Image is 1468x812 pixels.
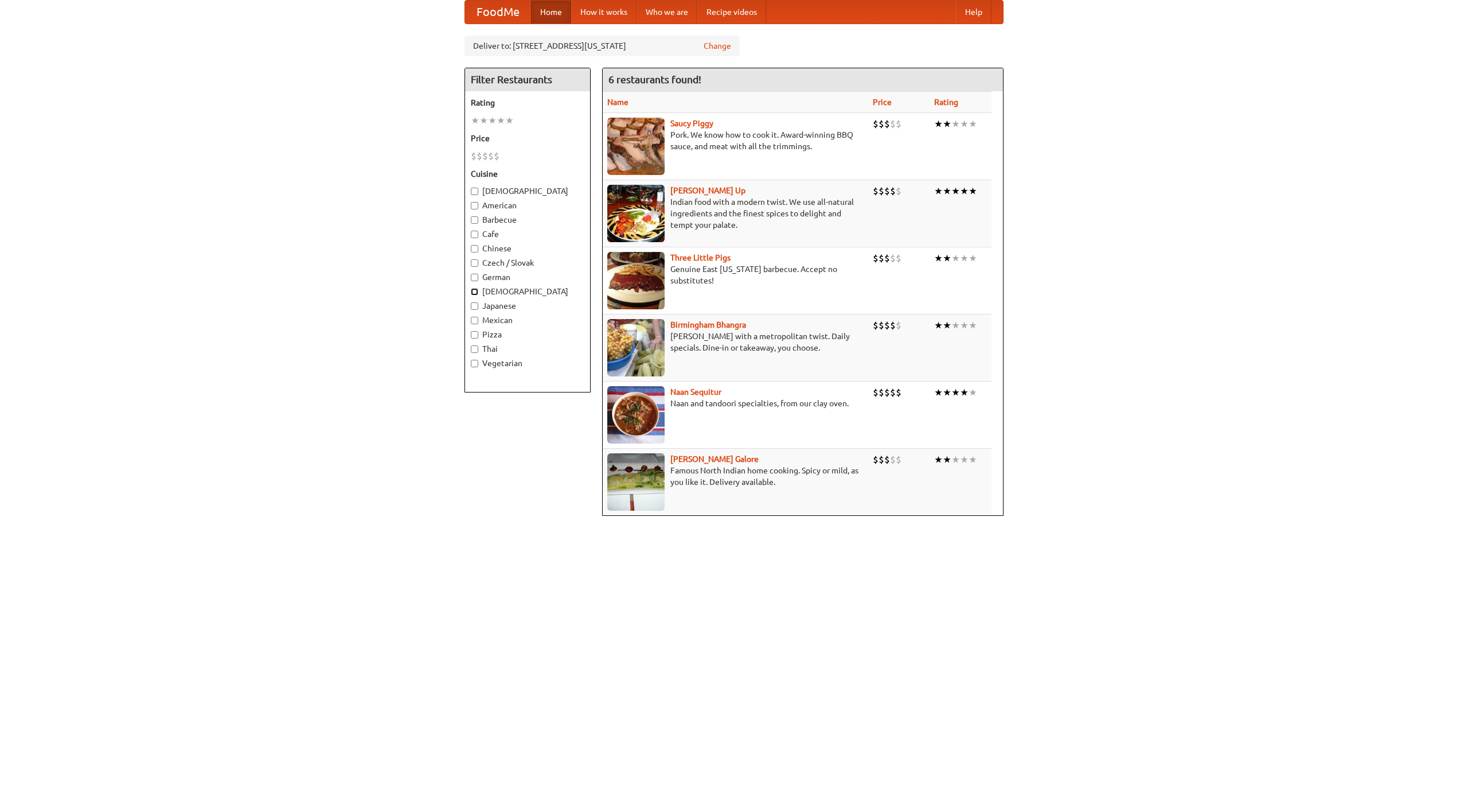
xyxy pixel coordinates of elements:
[934,185,943,197] li: ★
[943,453,951,466] li: ★
[890,453,896,466] li: $
[890,319,896,332] li: $
[608,74,701,85] ng-pluralize: 6 restaurants found!
[873,252,879,265] li: $
[607,386,665,444] img: naansequitur.jpg
[471,216,478,224] input: Barbecue
[951,252,960,265] li: ★
[471,360,478,367] input: Vegetarian
[670,119,713,128] a: Saucy Piggy
[531,1,571,24] a: Home
[884,185,890,197] li: $
[879,252,884,265] li: $
[482,150,488,162] li: $
[471,259,478,267] input: Czech / Slovak
[471,231,478,238] input: Cafe
[934,319,943,332] li: ★
[471,168,584,180] h5: Cuisine
[960,386,969,399] li: ★
[471,243,584,254] label: Chinese
[505,114,514,127] li: ★
[890,386,896,399] li: $
[471,358,584,369] label: Vegetarian
[873,185,879,197] li: $
[607,129,864,152] p: Pork. We know how to cook it. Award-winning BBQ sauce, and meat with all the trimmings.
[960,252,969,265] li: ★
[471,214,584,226] label: Barbecue
[471,245,478,252] input: Chinese
[670,387,721,397] a: Naan Sequitur
[471,133,584,144] h5: Price
[471,97,584,108] h5: Rating
[951,453,960,466] li: ★
[884,319,890,332] li: $
[969,386,977,399] li: ★
[969,118,977,130] li: ★
[670,253,731,262] b: Three Little Pigs
[884,252,890,265] li: $
[879,118,884,130] li: $
[956,1,991,24] a: Help
[943,185,951,197] li: ★
[471,300,584,312] label: Japanese
[471,317,478,324] input: Mexican
[943,319,951,332] li: ★
[471,288,478,296] input: [DEMOGRAPHIC_DATA]
[943,252,951,265] li: ★
[471,345,478,353] input: Thai
[934,98,958,107] a: Rating
[873,98,892,107] a: Price
[890,118,896,130] li: $
[879,319,884,332] li: $
[951,185,960,197] li: ★
[670,320,746,329] a: Birmingham Bhangra
[471,202,478,209] input: American
[471,343,584,355] label: Thai
[951,118,960,130] li: ★
[488,114,497,127] li: ★
[960,118,969,130] li: ★
[896,386,901,399] li: $
[873,118,879,130] li: $
[969,185,977,197] li: ★
[471,331,478,339] input: Pizza
[471,228,584,240] label: Cafe
[943,386,951,399] li: ★
[873,319,879,332] li: $
[607,453,665,511] img: currygalore.jpg
[884,386,890,399] li: $
[670,454,759,464] b: [PERSON_NAME] Galore
[890,185,896,197] li: $
[670,186,745,195] a: [PERSON_NAME] Up
[471,150,477,162] li: $
[471,114,479,127] li: ★
[934,252,943,265] li: ★
[960,453,969,466] li: ★
[607,118,665,175] img: saucy.jpg
[471,257,584,269] label: Czech / Slovak
[488,150,494,162] li: $
[471,188,478,195] input: [DEMOGRAPHIC_DATA]
[879,386,884,399] li: $
[934,453,943,466] li: ★
[607,465,864,488] p: Famous North Indian home cooking. Spicy or mild, as you like it. Delivery available.
[607,331,864,353] p: [PERSON_NAME] with a metropolitan twist. Daily specials. Dine-in or takeaway, you choose.
[969,453,977,466] li: ★
[471,302,478,310] input: Japanese
[960,185,969,197] li: ★
[969,319,977,332] li: ★
[879,453,884,466] li: $
[607,319,665,376] img: bhangra.jpg
[879,185,884,197] li: $
[637,1,697,24] a: Who we are
[884,118,890,130] li: $
[571,1,637,24] a: How it works
[896,118,901,130] li: $
[471,274,478,281] input: German
[471,185,584,197] label: [DEMOGRAPHIC_DATA]
[464,36,740,56] div: Deliver to: [STREET_ADDRESS][US_STATE]
[465,1,531,24] a: FoodMe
